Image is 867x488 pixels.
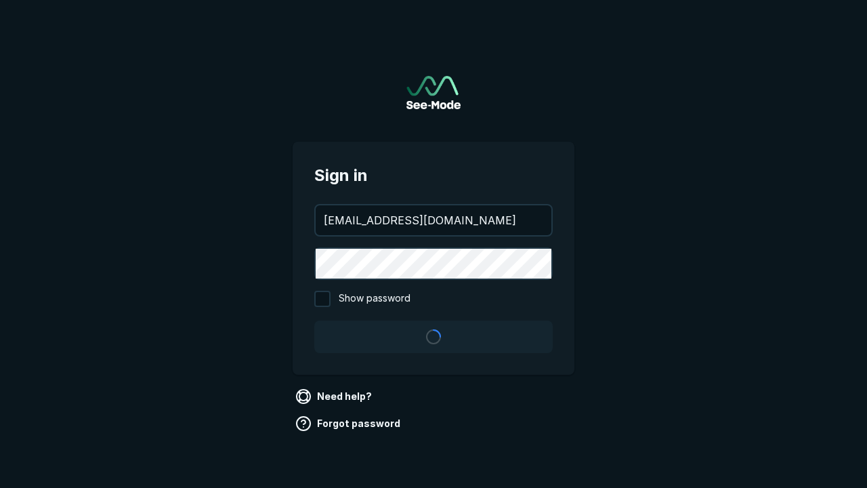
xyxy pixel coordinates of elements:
a: Forgot password [293,413,406,434]
a: Go to sign in [406,76,461,109]
span: Sign in [314,163,553,188]
img: See-Mode Logo [406,76,461,109]
span: Show password [339,291,410,307]
a: Need help? [293,386,377,407]
input: your@email.com [316,205,551,235]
